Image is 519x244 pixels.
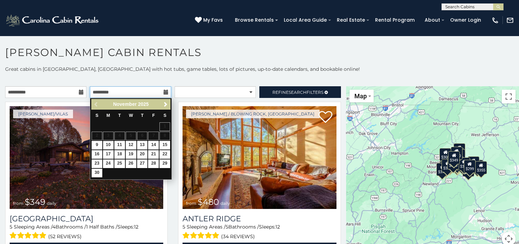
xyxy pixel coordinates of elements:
div: $930 [467,156,479,169]
span: $349 [25,197,45,207]
span: 4 [52,224,55,230]
a: Local Area Guide [280,15,330,25]
a: 30 [92,169,102,177]
a: 14 [148,141,159,149]
a: 13 [137,141,148,149]
a: Real Estate [333,15,369,25]
a: 18 [114,150,125,159]
span: Monday [106,113,110,118]
span: 2025 [138,101,149,107]
a: Browse Rentals [231,15,277,25]
a: 28 [148,159,159,168]
a: Add to favorites [319,110,332,125]
span: 1 Half Baths / [86,224,117,230]
a: 15 [159,141,170,149]
span: Saturday [164,113,166,118]
a: 10 [103,141,114,149]
a: 24 [103,159,114,168]
div: $305 [439,148,451,161]
span: from [13,201,23,206]
a: 27 [137,159,148,168]
div: $380 [458,157,470,170]
a: 23 [92,159,102,168]
a: Antler Ridge from $480 daily [183,106,336,209]
div: $299 [464,160,475,173]
span: Tuesday [118,113,121,118]
span: $480 [198,197,219,207]
div: $325 [442,159,453,172]
span: 12 [276,224,280,230]
button: Change map style [350,90,374,102]
span: November [113,101,136,107]
div: Sleeping Areas / Bathrooms / Sleeps: [10,223,163,241]
img: phone-regular-white.png [491,16,499,24]
img: White-1-2.png [5,13,101,27]
a: 12 [126,141,136,149]
span: daily [47,201,56,206]
span: Sunday [95,113,98,118]
a: Rental Program [372,15,418,25]
a: 9 [92,141,102,149]
span: Friday [152,113,155,118]
a: 22 [159,150,170,159]
a: 26 [126,159,136,168]
a: [GEOGRAPHIC_DATA] [10,214,163,223]
a: 25 [114,159,125,168]
a: Diamond Creek Lodge from $349 daily [10,106,163,209]
span: 12 [134,224,138,230]
a: RefineSearchFilters [259,86,341,98]
a: 21 [148,150,159,159]
a: My Favs [195,16,225,24]
div: $355 [475,161,487,174]
span: Map [354,92,367,100]
div: $225 [447,156,459,169]
span: Wednesday [129,113,133,118]
a: 11 [114,141,125,149]
a: 20 [137,150,148,159]
span: 5 [226,224,228,230]
span: Next [163,102,168,107]
a: About [421,15,444,25]
div: $349 [448,151,460,164]
span: from [186,201,196,206]
div: Sleeping Areas / Bathrooms / Sleeps: [183,223,336,241]
span: (52 reviews) [48,232,82,241]
div: $320 [451,147,463,160]
span: My Favs [203,16,223,24]
a: Antler Ridge [183,214,336,223]
div: $525 [454,143,465,156]
span: 5 [183,224,185,230]
img: mail-regular-white.png [506,16,514,24]
a: Next [161,100,170,109]
h3: Diamond Creek Lodge [10,214,163,223]
div: $375 [436,163,448,176]
a: 19 [126,150,136,159]
a: [PERSON_NAME]/Vilas [13,110,73,118]
span: Search [289,90,307,95]
span: (34 reviews) [221,232,255,241]
span: 5 [10,224,12,230]
img: Antler Ridge [183,106,336,209]
a: [PERSON_NAME] / Blowing Rock, [GEOGRAPHIC_DATA] [186,110,320,118]
button: Toggle fullscreen view [502,90,516,103]
a: 17 [103,150,114,159]
a: 29 [159,159,170,168]
a: 16 [92,150,102,159]
img: Diamond Creek Lodge [10,106,163,209]
span: Refine Filters [272,90,323,95]
span: daily [220,201,230,206]
span: Thursday [141,113,144,118]
a: Owner Login [447,15,485,25]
